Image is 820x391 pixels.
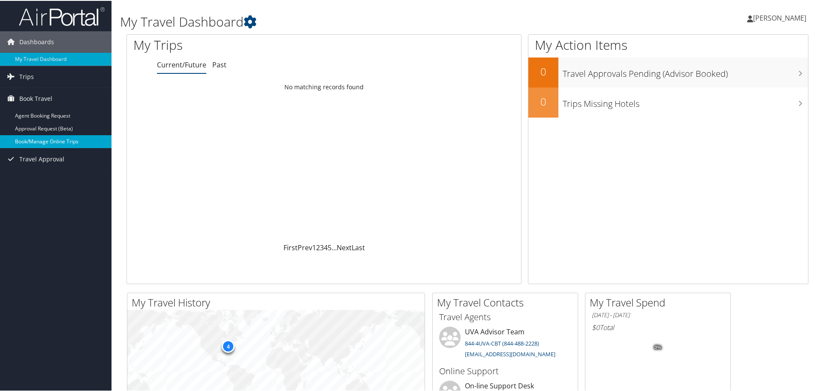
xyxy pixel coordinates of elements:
[132,294,425,309] h2: My Travel History
[324,242,328,252] a: 4
[528,35,808,53] h1: My Action Items
[590,294,730,309] h2: My Travel Spend
[437,294,578,309] h2: My Travel Contacts
[528,94,558,108] h2: 0
[19,65,34,87] span: Trips
[465,349,555,357] a: [EMAIL_ADDRESS][DOMAIN_NAME]
[439,364,571,376] h3: Online Support
[222,339,235,352] div: 4
[528,57,808,87] a: 0Travel Approvals Pending (Advisor Booked)
[19,148,64,169] span: Travel Approval
[120,12,583,30] h1: My Travel Dashboard
[435,326,576,361] li: UVA Advisor Team
[753,12,806,22] span: [PERSON_NAME]
[19,87,52,109] span: Book Travel
[328,242,332,252] a: 5
[528,64,558,78] h2: 0
[337,242,352,252] a: Next
[563,63,808,79] h3: Travel Approvals Pending (Advisor Booked)
[332,242,337,252] span: …
[19,30,54,52] span: Dashboards
[298,242,312,252] a: Prev
[563,93,808,109] h3: Trips Missing Hotels
[439,310,571,322] h3: Travel Agents
[592,310,724,318] h6: [DATE] - [DATE]
[654,344,661,349] tspan: 0%
[320,242,324,252] a: 3
[592,322,724,331] h6: Total
[133,35,350,53] h1: My Trips
[157,59,206,69] a: Current/Future
[127,79,521,94] td: No matching records found
[283,242,298,252] a: First
[528,87,808,117] a: 0Trips Missing Hotels
[352,242,365,252] a: Last
[312,242,316,252] a: 1
[592,322,600,331] span: $0
[212,59,226,69] a: Past
[316,242,320,252] a: 2
[747,4,815,30] a: [PERSON_NAME]
[19,6,105,26] img: airportal-logo.png
[465,339,539,346] a: 844-4UVA-CBT (844-488-2228)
